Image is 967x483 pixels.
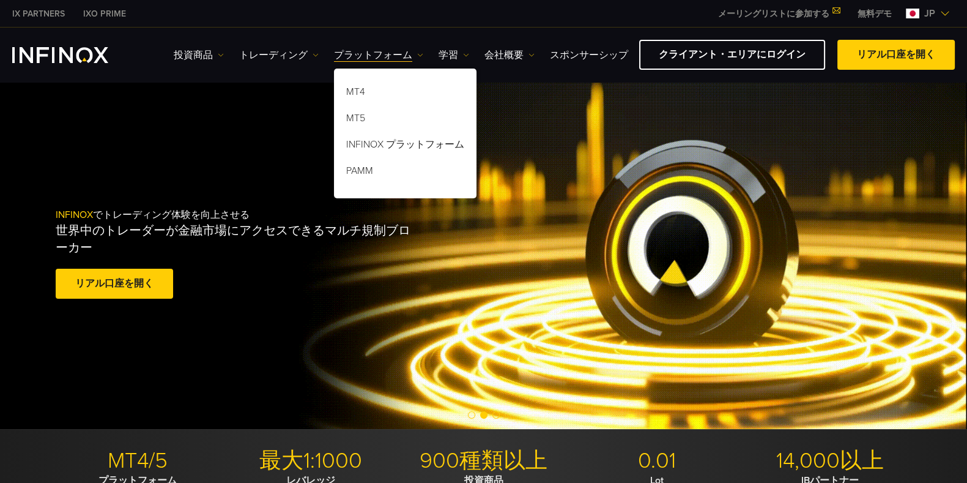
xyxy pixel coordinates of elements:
a: MT5 [334,107,476,133]
a: INFINOX Logo [12,47,137,63]
p: 14,000以上 [748,447,912,474]
p: 世界中のトレーダーが金融市場にアクセスできるマルチ規制ブローカー [56,222,419,256]
p: MT4/5 [56,447,220,474]
a: INFINOX プラットフォーム [334,133,476,160]
a: メーリングリストに参加する [709,9,848,19]
a: INFINOX [3,7,74,20]
a: スポンサーシップ [550,48,628,62]
span: jp [919,6,940,21]
span: Go to slide 2 [480,411,487,419]
a: トレーディング [239,48,319,62]
p: 900種類以上 [402,447,566,474]
span: INFINOX [56,209,93,221]
span: Go to slide 3 [492,411,500,419]
a: 学習 [439,48,469,62]
p: 0.01 [575,447,739,474]
a: MT4 [334,81,476,107]
p: 最大1:1000 [229,447,393,474]
a: 投資商品 [174,48,224,62]
a: プラットフォーム [334,48,423,62]
span: Go to slide 1 [468,411,475,419]
div: でトレーディング体験を向上させる [56,189,509,321]
a: リアル口座を開く [837,40,955,70]
a: INFINOX MENU [848,7,901,20]
a: PAMM [334,160,476,186]
a: 会社概要 [484,48,535,62]
a: クライアント・エリアにログイン [639,40,825,70]
a: リアル口座を開く [56,269,173,299]
a: INFINOX [74,7,135,20]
